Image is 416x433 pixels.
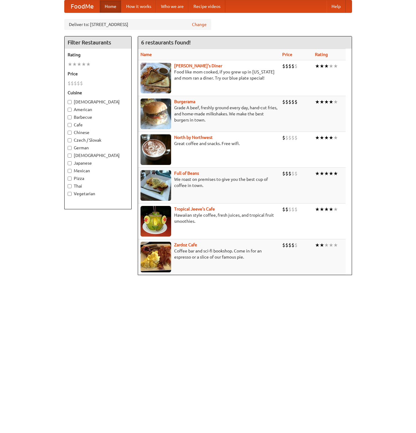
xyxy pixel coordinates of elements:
[68,168,128,174] label: Mexican
[285,242,288,248] li: $
[327,0,346,13] a: Help
[320,134,324,141] li: ★
[333,242,338,248] li: ★
[324,170,329,177] li: ★
[320,99,324,105] li: ★
[329,63,333,69] li: ★
[294,206,298,213] li: $
[329,206,333,213] li: ★
[288,170,291,177] li: $
[174,135,213,140] b: North by Northwest
[68,114,128,120] label: Barbecue
[189,0,225,13] a: Recipe videos
[68,123,72,127] input: Cafe
[324,134,329,141] li: ★
[141,99,171,129] img: burgerama.jpg
[320,170,324,177] li: ★
[65,36,131,49] h4: Filter Restaurants
[68,99,128,105] label: [DEMOGRAPHIC_DATA]
[68,108,72,112] input: American
[320,242,324,248] li: ★
[141,63,171,93] img: sallys.jpg
[64,19,211,30] div: Deliver to: [STREET_ADDRESS]
[285,63,288,69] li: $
[68,192,72,196] input: Vegetarian
[315,206,320,213] li: ★
[315,134,320,141] li: ★
[68,90,128,96] h5: Cuisine
[141,170,171,201] img: beans.jpg
[86,61,91,68] li: ★
[329,134,333,141] li: ★
[141,206,171,237] img: jeeves.jpg
[315,170,320,177] li: ★
[291,242,294,248] li: $
[141,39,191,45] ng-pluralize: 6 restaurants found!
[174,63,222,68] a: [PERSON_NAME]'s Diner
[294,242,298,248] li: $
[329,242,333,248] li: ★
[282,242,285,248] li: $
[68,129,128,136] label: Chinese
[333,99,338,105] li: ★
[68,122,128,128] label: Cafe
[324,242,329,248] li: ★
[72,61,77,68] li: ★
[288,242,291,248] li: $
[324,63,329,69] li: ★
[320,63,324,69] li: ★
[141,105,277,123] p: Grade A beef, freshly ground every day, hand-cut fries, and home-made milkshakes. We make the bes...
[141,52,152,57] a: Name
[68,177,72,181] input: Pizza
[68,169,72,173] input: Mexican
[68,152,128,159] label: [DEMOGRAPHIC_DATA]
[68,160,128,166] label: Japanese
[65,0,100,13] a: FoodMe
[156,0,189,13] a: Who we are
[68,80,71,87] li: $
[68,100,72,104] input: [DEMOGRAPHIC_DATA]
[174,99,195,104] a: Burgerama
[74,80,77,87] li: $
[288,134,291,141] li: $
[68,146,72,150] input: German
[315,63,320,69] li: ★
[80,80,83,87] li: $
[68,145,128,151] label: German
[174,171,199,176] a: Full of Beans
[174,242,197,247] a: Zardoz Cafe
[141,248,277,260] p: Coffee bar and sci-fi bookshop. Come in for an espresso or a slice of our famous pie.
[333,206,338,213] li: ★
[291,206,294,213] li: $
[68,131,72,135] input: Chinese
[68,71,128,77] h5: Price
[121,0,156,13] a: How it works
[68,52,128,58] h5: Rating
[291,134,294,141] li: $
[68,106,128,113] label: American
[288,99,291,105] li: $
[174,207,215,211] a: Tropical Jeeve's Cafe
[141,140,277,147] p: Great coffee and snacks. Free wifi.
[285,206,288,213] li: $
[68,154,72,158] input: [DEMOGRAPHIC_DATA]
[329,99,333,105] li: ★
[282,52,292,57] a: Price
[291,99,294,105] li: $
[68,61,72,68] li: ★
[68,161,72,165] input: Japanese
[282,63,285,69] li: $
[324,206,329,213] li: ★
[68,175,128,181] label: Pizza
[329,170,333,177] li: ★
[68,115,72,119] input: Barbecue
[282,170,285,177] li: $
[291,170,294,177] li: $
[100,0,121,13] a: Home
[141,69,277,81] p: Food like mom cooked, if you grew up in [US_STATE] and mom ran a diner. Try our blue plate special!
